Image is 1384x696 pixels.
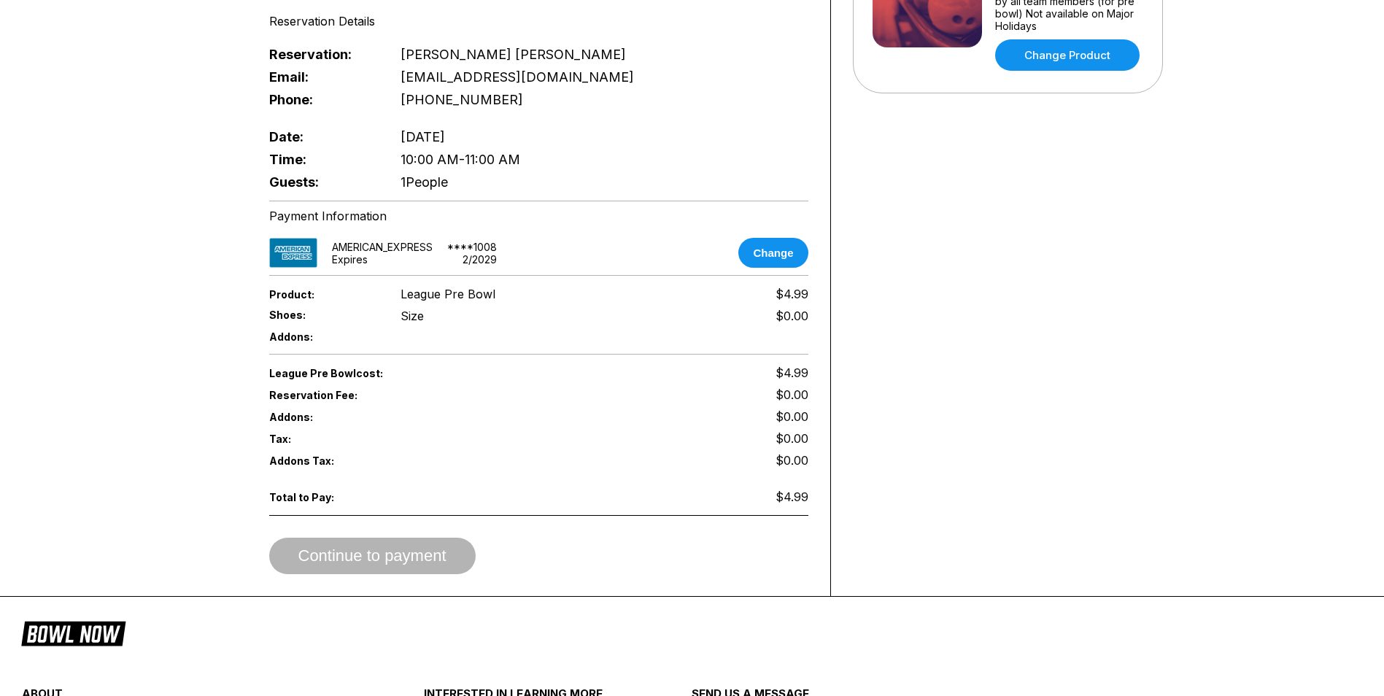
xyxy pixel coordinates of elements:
[332,241,433,253] div: AMERICAN_EXPRESS
[269,47,377,62] span: Reservation:
[776,366,808,380] span: $4.99
[995,39,1140,71] a: Change Product
[269,152,377,167] span: Time:
[776,387,808,402] span: $0.00
[269,209,808,223] div: Payment Information
[401,287,495,301] span: League Pre Bowl
[269,174,377,190] span: Guests:
[776,453,808,468] span: $0.00
[269,14,808,28] div: Reservation Details
[463,253,497,266] div: 2 / 2029
[776,287,808,301] span: $4.99
[401,129,445,144] span: [DATE]
[776,431,808,446] span: $0.00
[269,288,377,301] span: Product:
[401,69,634,85] span: [EMAIL_ADDRESS][DOMAIN_NAME]
[401,309,424,323] div: Size
[269,389,539,401] span: Reservation Fee:
[269,491,377,503] span: Total to Pay:
[776,309,808,323] div: $0.00
[269,309,377,321] span: Shoes:
[401,174,448,190] span: 1 People
[401,152,520,167] span: 10:00 AM - 11:00 AM
[269,92,377,107] span: Phone:
[269,69,377,85] span: Email:
[332,253,368,266] div: Expires
[401,47,626,62] span: [PERSON_NAME] [PERSON_NAME]
[269,238,317,268] img: card
[401,92,523,107] span: [PHONE_NUMBER]
[269,411,377,423] span: Addons:
[738,238,808,268] button: Change
[269,367,539,379] span: League Pre Bowl cost:
[269,330,377,343] span: Addons:
[269,433,377,445] span: Tax:
[269,129,377,144] span: Date:
[776,409,808,424] span: $0.00
[776,490,808,504] span: $4.99
[269,455,377,467] span: Addons Tax:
